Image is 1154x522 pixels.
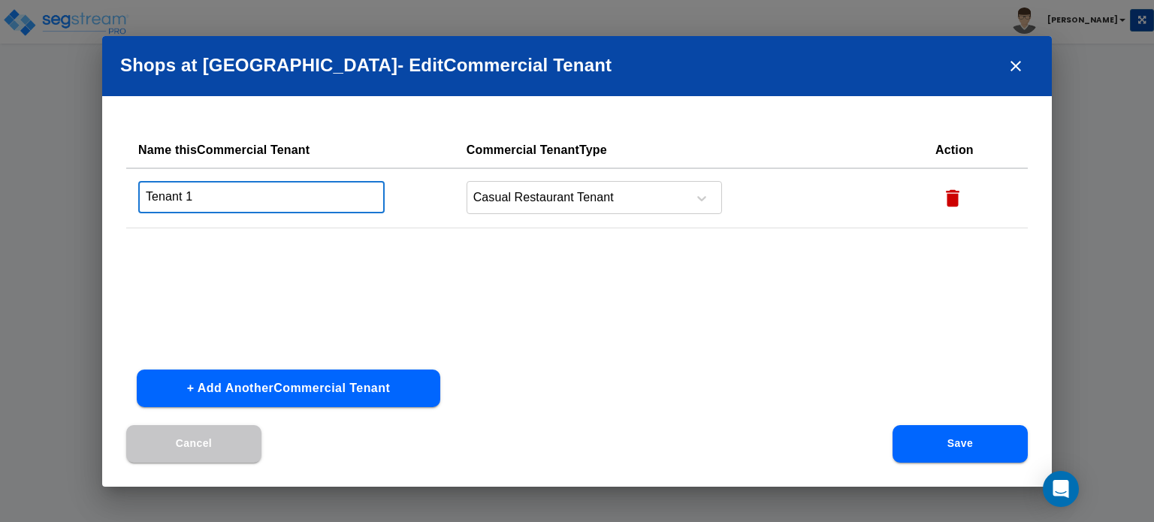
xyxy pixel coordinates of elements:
[923,132,1028,168] th: Action
[455,132,923,168] th: Commercial Tenant Type
[126,132,455,168] th: Name this Commercial Tenant
[138,181,385,213] input: Commercial Tenant Name
[1043,471,1079,507] div: Open Intercom Messenger
[137,370,440,407] button: + Add AnotherCommercial Tenant
[998,48,1034,84] button: close
[893,425,1028,463] button: Save
[126,425,261,463] button: Cancel
[102,36,1052,96] h2: Shops at [GEOGRAPHIC_DATA] - Edit Commercial Tenant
